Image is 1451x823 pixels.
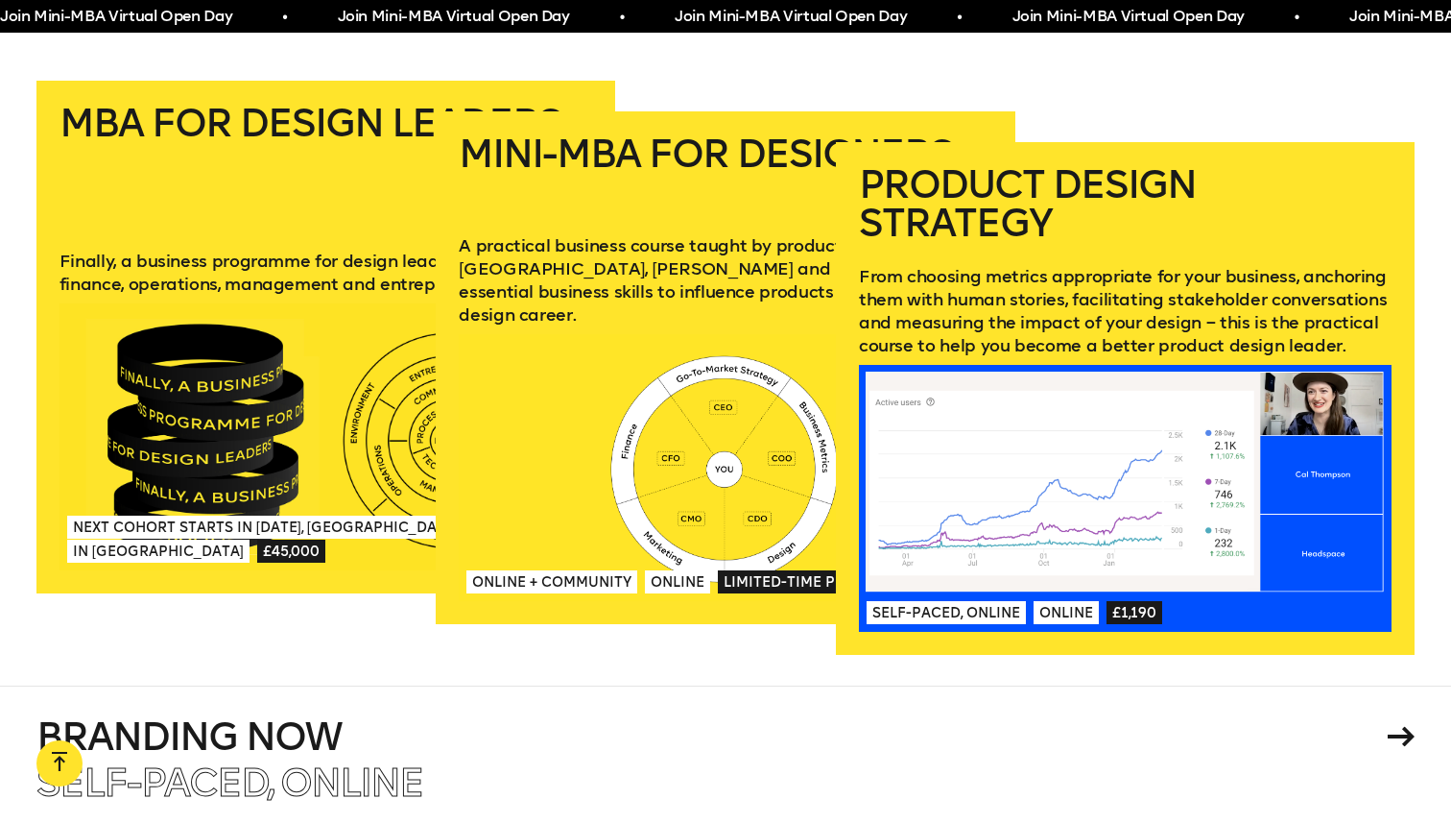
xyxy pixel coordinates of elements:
[67,516,559,539] span: Next Cohort Starts in [DATE], [GEOGRAPHIC_DATA] & [US_STATE]
[281,6,286,29] span: •
[59,250,592,296] p: Finally, a business programme for design leaders. Learn about finance, operations, management and...
[859,165,1392,242] h2: Product Design Strategy
[36,81,615,593] a: MBA for Design LeadersFinally, a business programme for design leaders. Learn about finance, oper...
[436,111,1014,624] a: Mini-MBA for DesignersA practical business course taught by product leaders at [GEOGRAPHIC_DATA],...
[1106,601,1162,624] span: £1,190
[1034,601,1099,624] span: Online
[459,134,991,211] h2: Mini-MBA for Designers
[67,540,250,563] span: In [GEOGRAPHIC_DATA]
[36,760,423,806] span: Self-paced, Online
[957,6,962,29] span: •
[466,570,637,593] span: Online + Community
[36,717,1381,756] h4: Branding Now
[459,234,991,327] p: A practical business course taught by product leaders at [GEOGRAPHIC_DATA], [PERSON_NAME] and mor...
[836,142,1415,655] a: Product Design StrategyFrom choosing metrics appropriate for your business, anchoring them with h...
[718,570,927,593] span: Limited-time price: £2,100
[257,540,325,563] span: £45,000
[859,265,1392,357] p: From choosing metrics appropriate for your business, anchoring them with human stories, facilitat...
[1294,6,1298,29] span: •
[645,570,710,593] span: Online
[867,601,1026,624] span: Self-paced, Online
[619,6,624,29] span: •
[59,104,592,227] h2: MBA for Design Leaders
